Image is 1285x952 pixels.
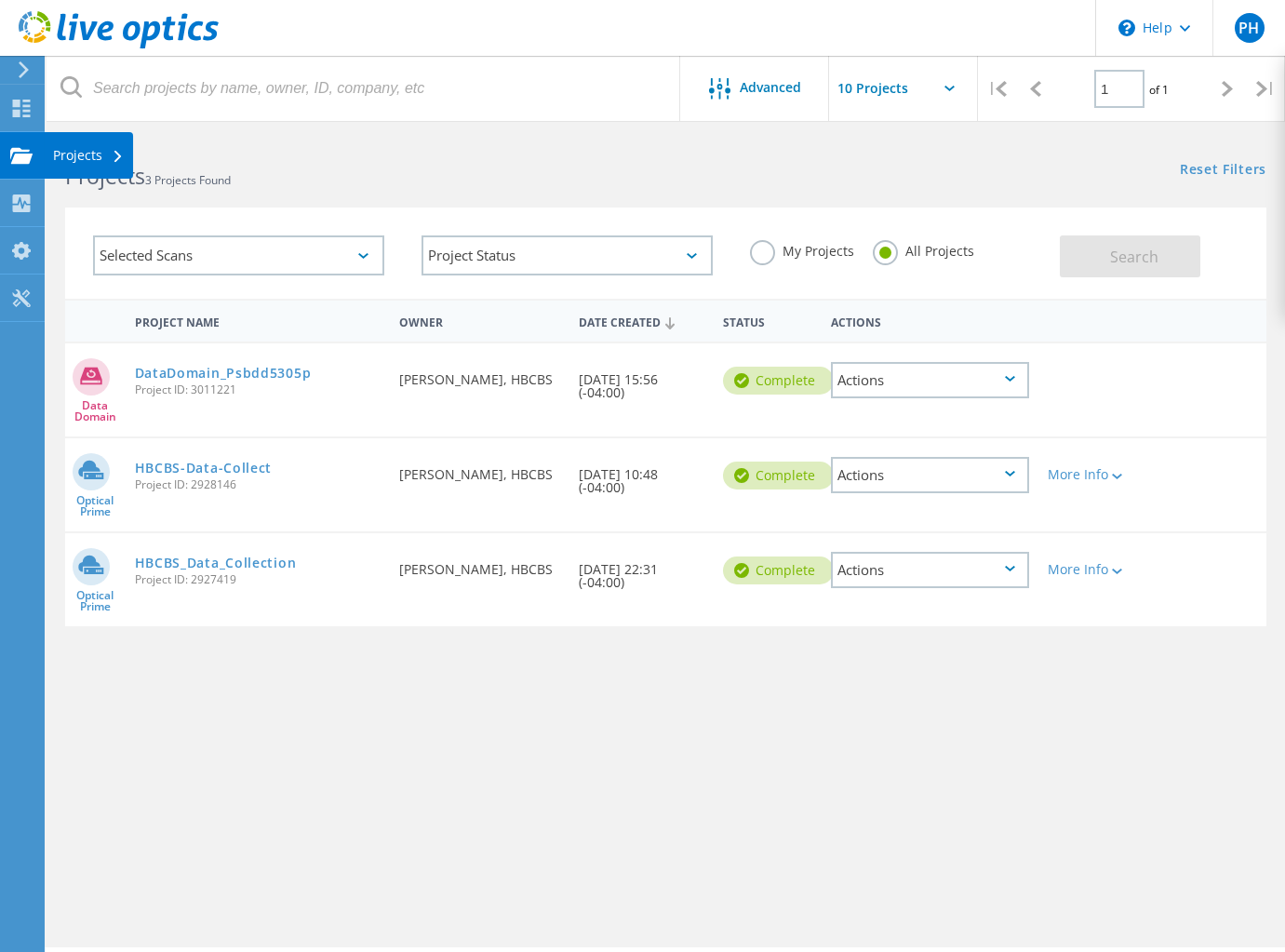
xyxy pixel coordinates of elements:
div: [PERSON_NAME], HBCBS [390,343,570,405]
div: [PERSON_NAME], HBCBS [390,533,570,595]
span: Search [1110,247,1158,267]
div: Actions [831,457,1028,493]
span: Project ID: 2927419 [135,574,381,585]
span: Project ID: 3011221 [135,384,381,396]
a: Reset Filters [1180,163,1266,179]
button: Search [1060,235,1200,277]
svg: \n [1118,20,1135,36]
div: Complete [723,556,834,584]
span: Data Domain [65,400,126,422]
div: [PERSON_NAME], HBCBS [390,438,570,500]
div: Complete [723,462,834,489]
div: More Info [1048,563,1125,576]
label: All Projects [873,240,974,258]
div: [DATE] 10:48 (-04:00) [569,438,714,513]
div: Project Name [126,303,390,338]
a: HBCBS_Data_Collection [135,556,297,570]
span: Optical Prime [65,495,126,517]
div: | [1247,56,1285,122]
div: [DATE] 15:56 (-04:00) [569,343,714,418]
span: Project ID: 2928146 [135,479,381,490]
span: Optical Prime [65,590,126,612]
div: Actions [831,552,1028,588]
a: Live Optics Dashboard [19,39,219,52]
span: 3 Projects Found [145,172,231,188]
div: [DATE] 22:31 (-04:00) [569,533,714,608]
div: Complete [723,367,834,395]
span: PH [1238,20,1259,35]
div: Date Created [569,303,714,339]
div: Project Status [422,235,713,275]
div: Selected Scans [93,235,384,275]
a: DataDomain_Psbdd5305p [135,367,312,380]
div: Projects [53,149,124,162]
input: Search projects by name, owner, ID, company, etc [47,56,681,121]
div: Owner [390,303,570,338]
div: Actions [831,362,1028,398]
a: HBCBS-Data-Collect [135,462,273,475]
div: Status [714,303,822,338]
div: More Info [1048,468,1125,481]
span: Advanced [740,81,801,94]
span: of 1 [1149,82,1169,98]
label: My Projects [750,240,854,258]
div: Actions [822,303,1037,338]
div: | [978,56,1016,122]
